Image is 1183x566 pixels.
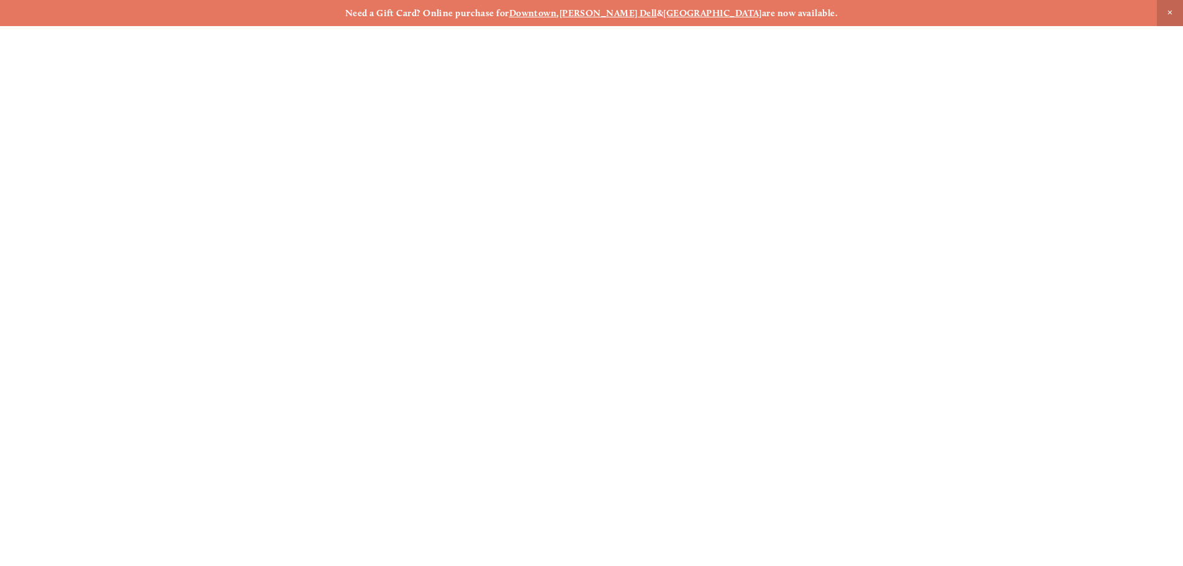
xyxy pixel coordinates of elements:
[657,7,663,19] strong: &
[509,7,557,19] a: Downtown
[556,7,559,19] strong: ,
[560,7,657,19] a: [PERSON_NAME] Dell
[345,7,509,19] strong: Need a Gift Card? Online purchase for
[663,7,762,19] a: [GEOGRAPHIC_DATA]
[762,7,838,19] strong: are now available.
